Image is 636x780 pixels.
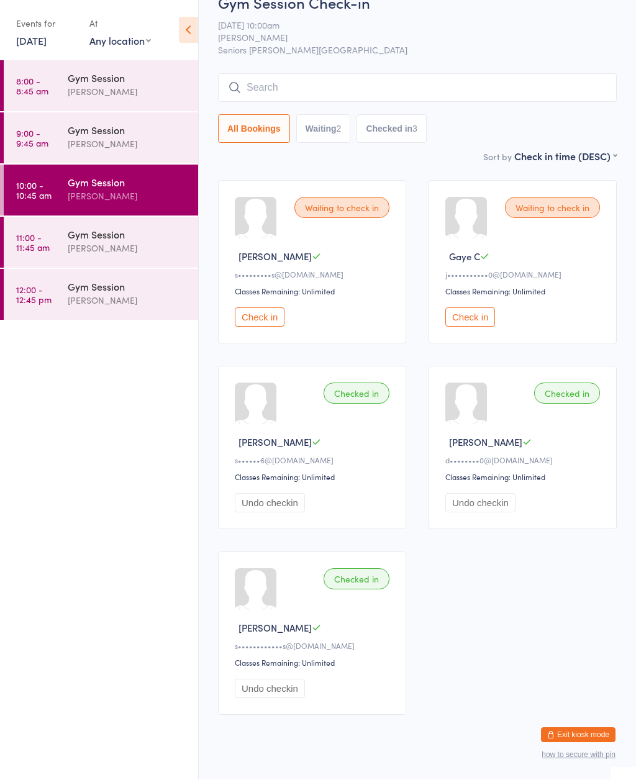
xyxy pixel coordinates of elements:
button: Undo checkin [445,494,516,513]
span: [PERSON_NAME] [238,250,312,263]
span: [PERSON_NAME] [218,32,597,44]
div: Events for [16,14,77,34]
div: Waiting to check in [505,197,600,219]
div: s•••••••••s@[DOMAIN_NAME] [235,270,393,280]
span: [PERSON_NAME] [238,436,312,449]
div: s••••••••••••s@[DOMAIN_NAME] [235,641,393,651]
button: All Bookings [218,115,290,143]
div: 3 [412,124,417,134]
label: Sort by [483,151,512,163]
div: At [89,14,151,34]
button: Check in [235,308,284,327]
a: 10:00 -10:45 amGym Session[PERSON_NAME] [4,165,198,216]
span: [DATE] 10:00am [218,19,597,32]
time: 9:00 - 9:45 am [16,129,48,148]
button: Check in [445,308,495,327]
div: d••••••••0@[DOMAIN_NAME] [445,455,604,466]
input: Search [218,74,617,102]
div: 2 [337,124,342,134]
div: Classes Remaining: Unlimited [235,658,393,668]
button: Checked in3 [357,115,427,143]
a: 9:00 -9:45 amGym Session[PERSON_NAME] [4,113,198,164]
div: [PERSON_NAME] [68,137,188,152]
div: Gym Session [68,228,188,242]
div: Any location [89,34,151,48]
button: Waiting2 [296,115,351,143]
time: 8:00 - 8:45 am [16,76,48,96]
div: [PERSON_NAME] [68,189,188,204]
div: Classes Remaining: Unlimited [235,472,393,483]
div: [PERSON_NAME] [68,242,188,256]
div: [PERSON_NAME] [68,85,188,99]
div: Classes Remaining: Unlimited [445,472,604,483]
div: Gym Session [68,280,188,294]
div: Check in time (DESC) [514,150,617,163]
button: how to secure with pin [542,751,616,760]
div: [PERSON_NAME] [68,294,188,308]
span: [PERSON_NAME] [238,622,312,635]
div: j•••••••••••0@[DOMAIN_NAME] [445,270,604,280]
a: 12:00 -12:45 pmGym Session[PERSON_NAME] [4,270,198,320]
time: 11:00 - 11:45 am [16,233,50,253]
div: Classes Remaining: Unlimited [445,286,604,297]
button: Undo checkin [235,679,305,699]
div: Gym Session [68,176,188,189]
a: 8:00 -8:45 amGym Session[PERSON_NAME] [4,61,198,112]
span: Seniors [PERSON_NAME][GEOGRAPHIC_DATA] [218,44,617,57]
button: Undo checkin [235,494,305,513]
a: [DATE] [16,34,47,48]
div: Waiting to check in [294,197,389,219]
div: Classes Remaining: Unlimited [235,286,393,297]
time: 10:00 - 10:45 am [16,181,52,201]
div: Checked in [324,383,389,404]
div: s••••••6@[DOMAIN_NAME] [235,455,393,466]
div: Gym Session [68,124,188,137]
div: Checked in [534,383,600,404]
span: [PERSON_NAME] [449,436,522,449]
div: Checked in [324,569,389,590]
div: Gym Session [68,71,188,85]
time: 12:00 - 12:45 pm [16,285,52,305]
a: 11:00 -11:45 amGym Session[PERSON_NAME] [4,217,198,268]
span: Gaye C [449,250,480,263]
button: Exit kiosk mode [541,728,616,743]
